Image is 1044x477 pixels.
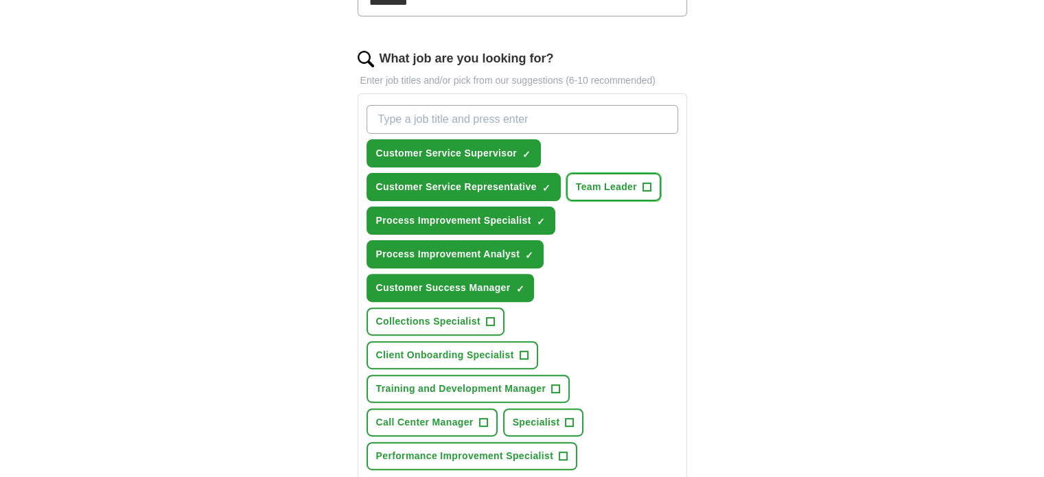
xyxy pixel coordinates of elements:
span: Training and Development Manager [376,382,546,396]
button: Training and Development Manager [367,375,570,403]
button: Process Improvement Specialist✓ [367,207,555,235]
span: Customer Service Representative [376,180,537,194]
button: Team Leader [566,173,661,201]
span: Process Improvement Specialist [376,213,531,228]
button: Customer Service Supervisor✓ [367,139,542,167]
label: What job are you looking for? [380,49,554,68]
button: Client Onboarding Specialist [367,341,538,369]
button: Specialist [503,408,584,437]
span: Performance Improvement Specialist [376,449,554,463]
span: ✓ [515,283,524,294]
span: Customer Service Supervisor [376,146,518,161]
span: Call Center Manager [376,415,474,430]
p: Enter job titles and/or pick from our suggestions (6-10 recommended) [358,73,687,88]
button: Call Center Manager [367,408,498,437]
input: Type a job title and press enter [367,105,678,134]
span: Customer Success Manager [376,281,511,295]
button: Collections Specialist [367,307,504,336]
span: Specialist [513,415,560,430]
span: Collections Specialist [376,314,480,329]
button: Customer Success Manager✓ [367,274,535,302]
span: Client Onboarding Specialist [376,348,514,362]
span: ✓ [537,216,545,227]
span: ✓ [522,149,531,160]
img: search.png [358,51,374,67]
span: ✓ [542,183,550,194]
span: Process Improvement Analyst [376,247,520,261]
button: Process Improvement Analyst✓ [367,240,544,268]
span: ✓ [525,250,533,261]
button: Customer Service Representative✓ [367,173,561,201]
span: Team Leader [576,180,637,194]
button: Performance Improvement Specialist [367,442,578,470]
